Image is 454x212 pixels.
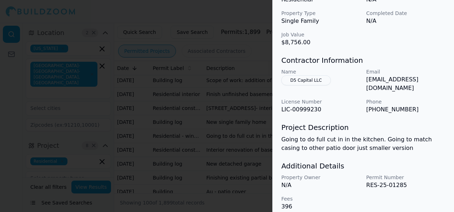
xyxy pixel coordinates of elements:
[281,202,360,211] p: 396
[366,105,445,114] p: [PHONE_NUMBER]
[366,10,445,17] p: Completed Date
[281,98,360,105] p: License Number
[366,181,445,190] p: RES-25-01285
[281,17,360,25] p: Single Family
[281,135,445,152] p: Going to do full cut in in the kitchen. Going to match casing to other patio door just smaller ve...
[281,55,445,65] h3: Contractor Information
[366,75,445,92] p: [EMAIL_ADDRESS][DOMAIN_NAME]
[366,98,445,105] p: Phone
[281,38,360,47] p: $8,756.00
[281,161,445,171] h3: Additional Details
[366,17,445,25] p: N/A
[281,75,331,85] button: D5 Capital LLC
[366,174,445,181] p: Permit Number
[281,68,360,75] p: Name
[366,68,445,75] p: Email
[281,174,360,181] p: Property Owner
[281,10,360,17] p: Property Type
[281,181,360,190] p: N/A
[281,122,445,132] h3: Project Description
[281,105,360,114] p: LIC-00999230
[281,31,360,38] p: Job Value
[281,195,360,202] p: Fees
